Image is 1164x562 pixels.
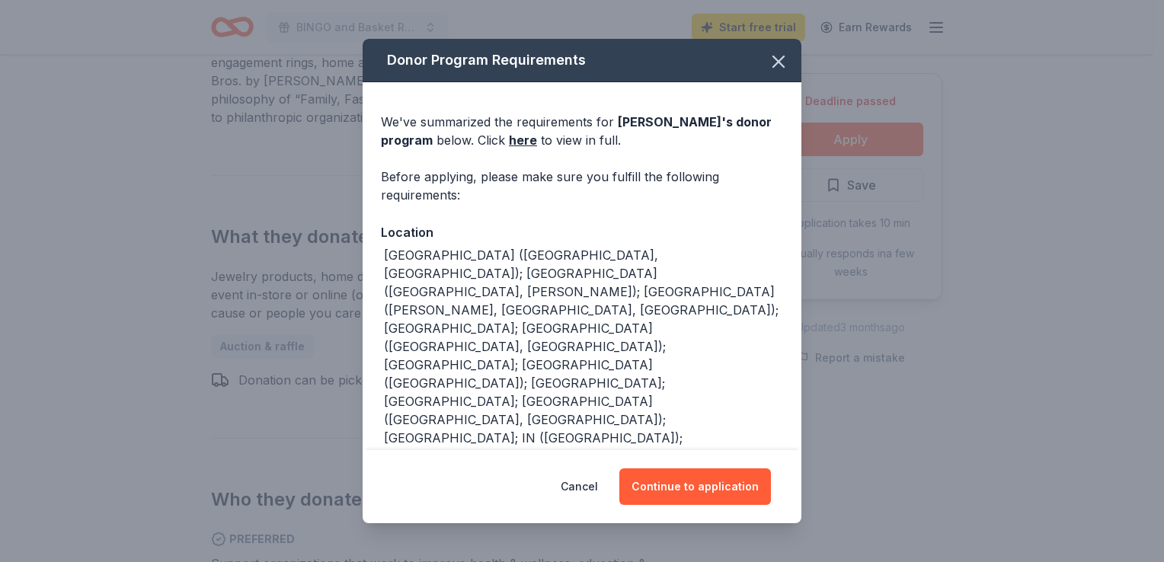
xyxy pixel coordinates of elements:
[509,131,537,149] a: here
[561,468,598,505] button: Cancel
[619,468,771,505] button: Continue to application
[381,113,783,149] div: We've summarized the requirements for below. Click to view in full.
[381,222,783,242] div: Location
[381,168,783,204] div: Before applying, please make sure you fulfill the following requirements:
[363,39,801,82] div: Donor Program Requirements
